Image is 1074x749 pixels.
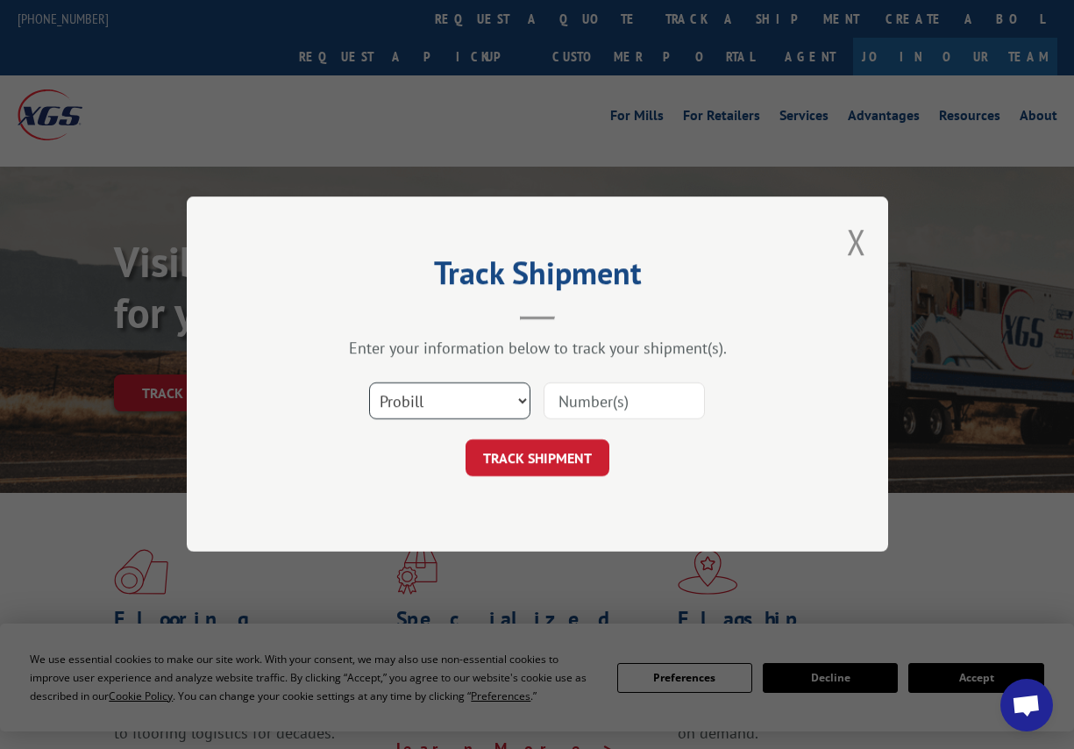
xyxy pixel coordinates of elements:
h2: Track Shipment [274,260,800,294]
input: Number(s) [544,383,705,420]
div: Enter your information below to track your shipment(s). [274,339,800,359]
button: Close modal [847,218,866,265]
button: TRACK SHIPMENT [466,440,609,477]
div: Open chat [1000,679,1053,731]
